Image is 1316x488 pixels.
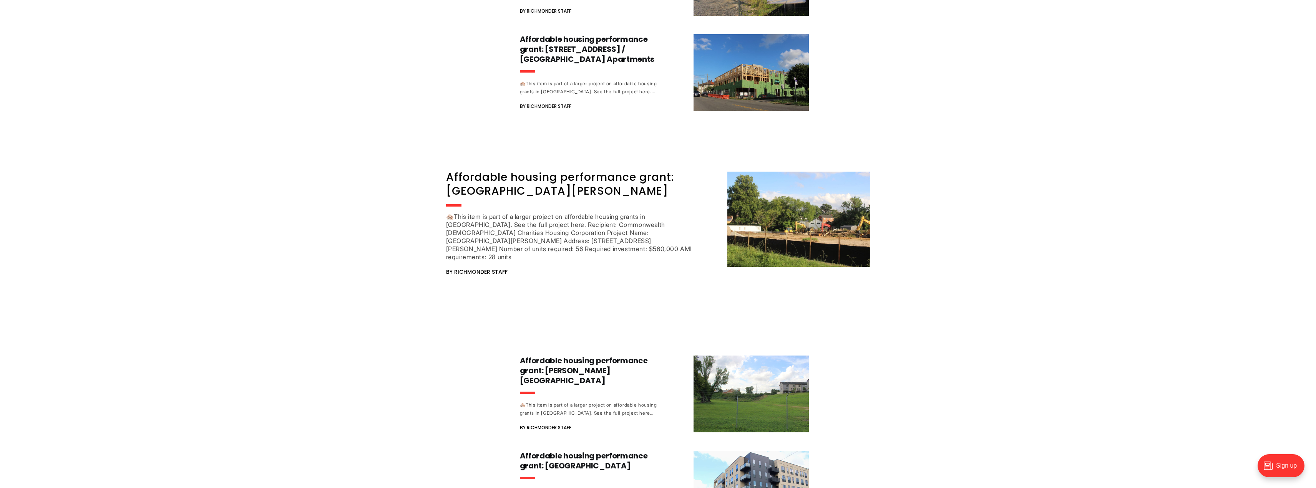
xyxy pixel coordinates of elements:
a: Affordable housing performance grant: [PERSON_NAME][GEOGRAPHIC_DATA] 🏘️This item is part of a lar... [520,356,809,432]
img: Affordable housing performance grant: 1203 East Brookland Park Boulevard / Green Park Apartments [694,34,809,111]
span: By Richmonder Staff [520,423,571,432]
iframe: portal-trigger [1251,450,1316,488]
h3: Affordable housing performance grant: [STREET_ADDRESS] / [GEOGRAPHIC_DATA] Apartments [520,34,663,64]
h3: Affordable housing performance grant: [GEOGRAPHIC_DATA] [520,451,663,471]
a: Affordable housing performance grant: [GEOGRAPHIC_DATA][PERSON_NAME] [446,170,674,199]
span: By Richmonder Staff [446,267,508,276]
img: Affordable housing performance grant: McDonough Street [694,356,809,432]
img: Affordable housing performance grant: Saint Elizabeth Apartments [727,172,870,267]
h3: Affordable housing performance grant: [PERSON_NAME][GEOGRAPHIC_DATA] [520,356,663,385]
span: By Richmonder Staff [520,102,571,111]
span: By Richmonder Staff [520,7,571,16]
div: 🏘️This item is part of a larger project on affordable housing grants in [GEOGRAPHIC_DATA]. See th... [446,213,696,261]
div: 🏘️This item is part of a larger project on affordable housing grants in [GEOGRAPHIC_DATA]. See th... [520,79,663,96]
a: Affordable housing performance grant: [STREET_ADDRESS] / [GEOGRAPHIC_DATA] Apartments 🏘️This item... [520,34,809,111]
div: 🏘️This item is part of a larger project on affordable housing grants in [GEOGRAPHIC_DATA]. See th... [520,401,663,417]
